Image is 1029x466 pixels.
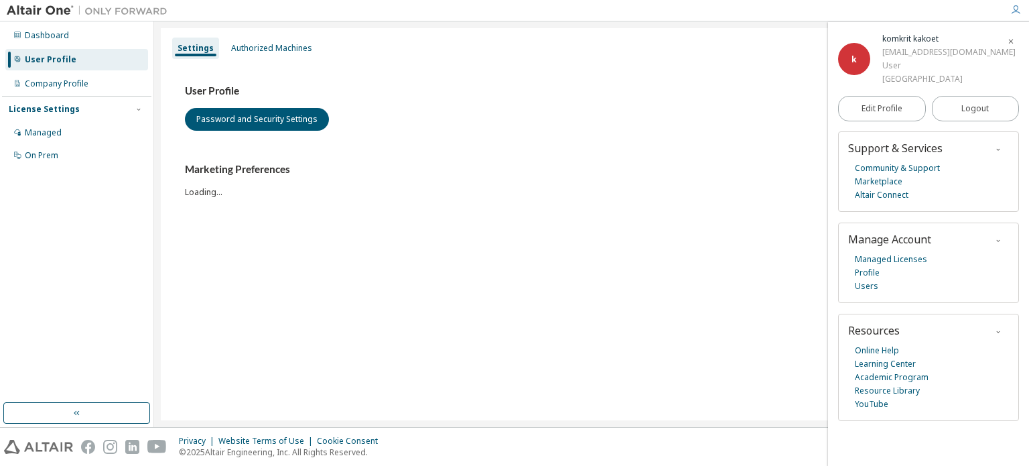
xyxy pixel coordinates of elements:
span: Logout [961,102,989,115]
a: Marketplace [855,175,902,188]
h3: User Profile [185,84,998,98]
div: Company Profile [25,78,88,89]
button: Password and Security Settings [185,108,329,131]
div: Managed [25,127,62,138]
h3: Marketing Preferences [185,163,998,176]
a: Online Help [855,344,899,357]
img: altair_logo.svg [4,440,73,454]
img: youtube.svg [147,440,167,454]
div: Authorized Machines [231,43,312,54]
img: Altair One [7,4,174,17]
div: User [882,59,1016,72]
div: komkrit kakoet [882,32,1016,46]
div: User Profile [25,54,76,65]
div: [EMAIL_ADDRESS][DOMAIN_NAME] [882,46,1016,59]
p: © 2025 Altair Engineering, Inc. All Rights Reserved. [179,447,386,458]
span: k [851,54,857,65]
div: Privacy [179,436,218,447]
a: Altair Connect [855,188,908,202]
div: License Settings [9,104,80,115]
div: Loading... [185,163,998,197]
span: Resources [848,323,900,338]
button: Logout [932,96,1020,121]
a: Managed Licenses [855,253,927,266]
img: instagram.svg [103,440,117,454]
div: Website Terms of Use [218,436,317,447]
a: Academic Program [855,371,929,384]
a: Edit Profile [838,96,926,121]
a: Resource Library [855,384,920,398]
div: Settings [178,43,214,54]
span: Edit Profile [862,103,902,114]
div: On Prem [25,150,58,161]
div: Dashboard [25,30,69,41]
a: Users [855,280,878,293]
a: Profile [855,266,880,280]
div: [GEOGRAPHIC_DATA] [882,72,1016,86]
img: facebook.svg [81,440,95,454]
span: Manage Account [848,232,931,247]
a: Learning Center [855,357,916,371]
a: YouTube [855,398,888,411]
span: Support & Services [848,141,943,156]
a: Community & Support [855,162,940,175]
img: linkedin.svg [125,440,139,454]
div: Cookie Consent [317,436,386,447]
